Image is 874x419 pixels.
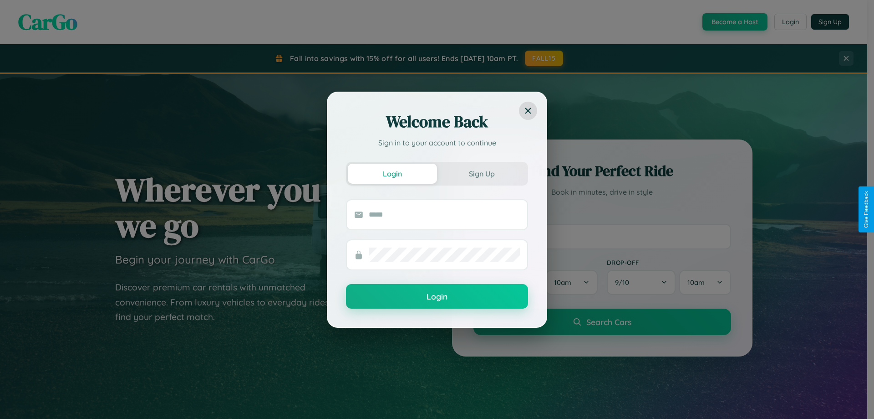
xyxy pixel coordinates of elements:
[346,137,528,148] p: Sign in to your account to continue
[437,164,526,184] button: Sign Up
[348,164,437,184] button: Login
[346,111,528,133] h2: Welcome Back
[346,284,528,309] button: Login
[863,191,869,228] div: Give Feedback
